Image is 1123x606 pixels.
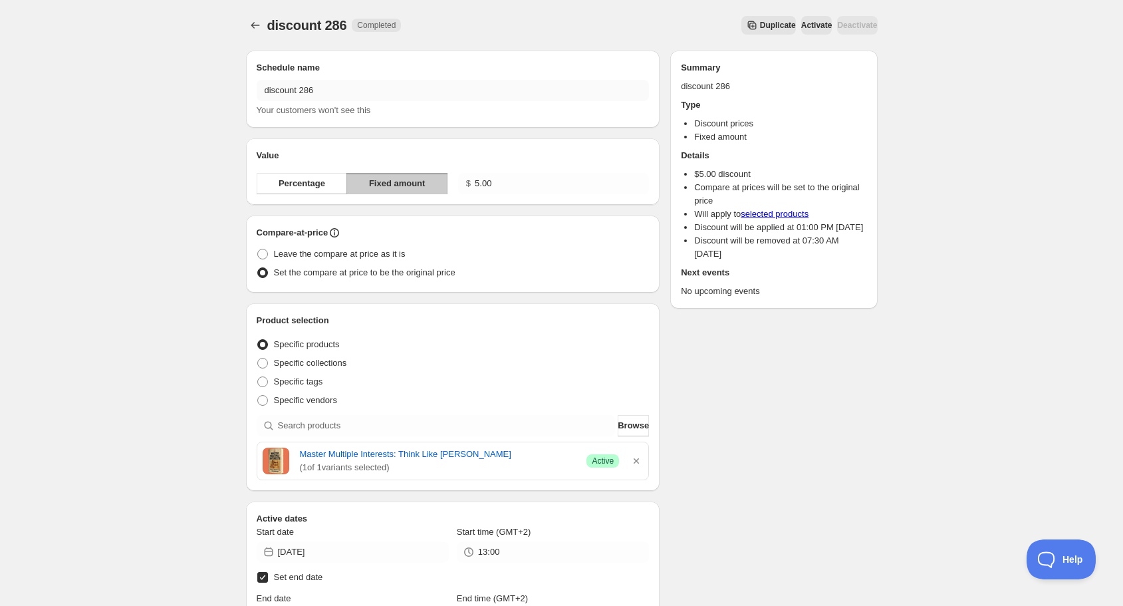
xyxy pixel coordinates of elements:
[801,16,832,35] button: Activate
[741,16,796,35] button: Secondary action label
[257,61,650,75] h2: Schedule name
[457,527,531,537] span: Start time (GMT+2)
[257,593,291,603] span: End date
[681,285,866,298] p: No upcoming events
[274,339,340,349] span: Specific products
[246,16,265,35] button: Schedules
[466,178,471,188] span: $
[694,181,866,208] li: Compare at prices will be set to the original price
[257,314,650,327] h2: Product selection
[457,593,528,603] span: End time (GMT+2)
[681,80,866,93] p: discount 286
[263,448,289,474] img: Cover image of Master Multiple Interests: Think Like Leonardo Da Vinci by Tyler Andrew Cole - pub...
[694,221,866,234] li: Discount will be applied at 01:00 PM [DATE]
[278,415,616,436] input: Search products
[257,512,650,526] h2: Active dates
[694,168,866,181] li: $ 5.00 discount
[346,173,447,194] button: Fixed amount
[694,234,866,261] li: Discount will be removed at 07:30 AM [DATE]
[274,572,323,582] span: Set end date
[694,117,866,130] li: Discount prices
[741,209,809,219] a: selected products
[257,173,348,194] button: Percentage
[300,448,576,461] a: Master Multiple Interests: Think Like [PERSON_NAME]
[300,461,576,474] span: ( 1 of 1 variants selected)
[279,177,325,190] span: Percentage
[369,177,426,190] span: Fixed amount
[267,18,347,33] span: discount 286
[274,267,455,277] span: Set the compare at price to be the original price
[801,20,832,31] span: Activate
[257,149,650,162] h2: Value
[357,20,396,31] span: Completed
[694,208,866,221] li: Will apply to
[681,61,866,75] h2: Summary
[681,266,866,279] h2: Next events
[257,527,294,537] span: Start date
[1027,539,1096,579] iframe: Toggle Customer Support
[257,226,328,239] h2: Compare-at-price
[694,130,866,144] li: Fixed amount
[257,105,371,115] span: Your customers won't see this
[274,395,337,405] span: Specific vendors
[274,358,347,368] span: Specific collections
[681,98,866,112] h2: Type
[760,20,796,31] span: Duplicate
[618,415,649,436] button: Browse
[592,456,614,466] span: Active
[681,149,866,162] h2: Details
[274,249,406,259] span: Leave the compare at price as it is
[274,377,323,386] span: Specific tags
[618,419,649,432] span: Browse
